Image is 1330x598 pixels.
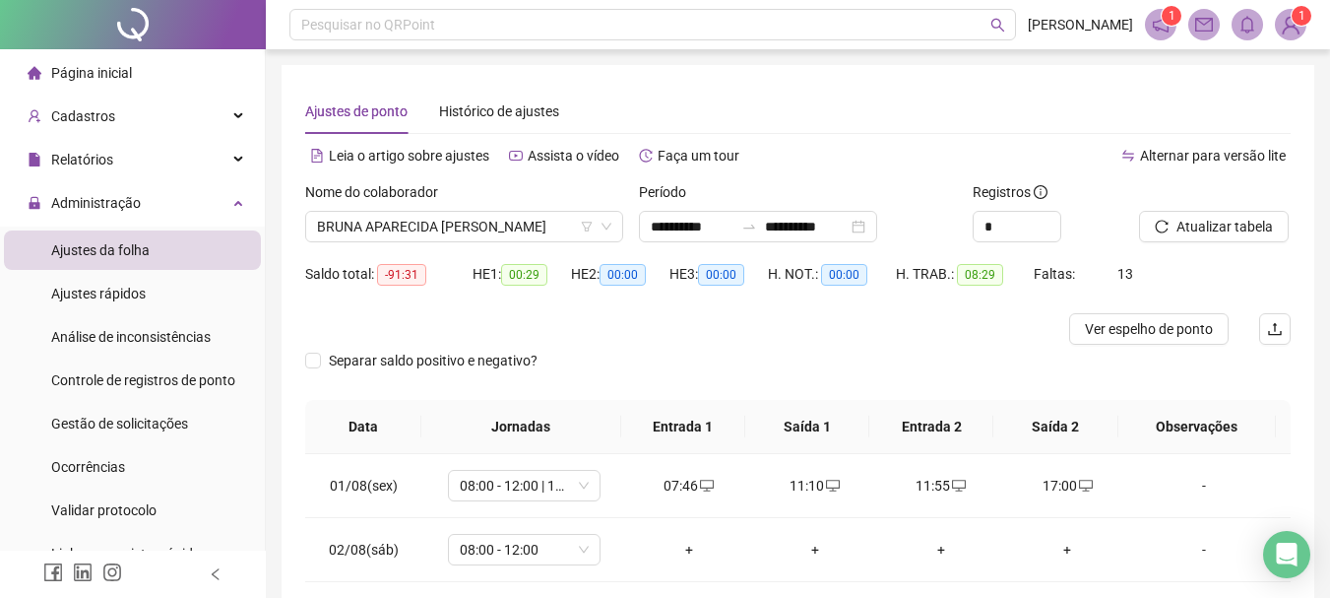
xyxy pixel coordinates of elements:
div: + [768,539,862,561]
div: HE 2: [571,263,669,286]
div: + [894,539,988,561]
span: desktop [1077,479,1093,493]
div: 07:46 [642,475,736,497]
span: 08:00 - 12:00 [460,535,589,565]
span: Página inicial [51,65,132,81]
button: Atualizar tabela [1139,211,1289,242]
span: Alternar para versão lite [1140,148,1286,164]
th: Entrada 2 [869,400,993,454]
span: 1 [1169,9,1175,23]
span: reload [1155,220,1169,233]
span: search [990,18,1005,33]
span: Relatórios [51,152,113,167]
span: desktop [824,479,840,493]
span: 08:29 [957,264,1003,286]
span: 13 [1117,266,1133,282]
th: Observações [1118,400,1276,454]
span: Registros [973,181,1047,203]
span: swap [1121,149,1135,163]
span: Leia o artigo sobre ajustes [329,148,489,164]
span: notification [1152,16,1170,33]
span: swap-right [741,219,757,234]
span: Ver espelho de ponto [1085,318,1213,340]
div: - [1146,475,1262,497]
span: 01/08(sex) [330,478,398,494]
div: 17:00 [1020,475,1114,497]
span: 00:29 [501,264,547,286]
span: user-add [28,109,41,123]
span: -91:31 [377,264,426,286]
span: Análise de inconsistências [51,329,211,345]
span: info-circle [1034,185,1047,199]
sup: 1 [1162,6,1181,26]
span: Observações [1134,416,1260,437]
span: history [639,149,653,163]
span: Gestão de solicitações [51,416,188,432]
div: 11:10 [768,475,862,497]
button: Ver espelho de ponto [1069,313,1229,345]
sup: Atualize o seu contato no menu Meus Dados [1292,6,1311,26]
div: Saldo total: [305,263,473,286]
span: Assista o vídeo [528,148,619,164]
th: Saída 2 [993,400,1117,454]
th: Entrada 1 [621,400,745,454]
span: Ajustes da folha [51,242,150,258]
span: Cadastros [51,108,115,124]
span: Ajustes de ponto [305,103,408,119]
span: down [601,221,612,233]
div: HE 3: [669,263,768,286]
span: desktop [698,479,714,493]
div: H. NOT.: [768,263,896,286]
label: Nome do colaborador [305,181,451,203]
span: bell [1238,16,1256,33]
span: left [209,567,222,581]
span: Administração [51,195,141,211]
div: HE 1: [473,263,571,286]
span: instagram [102,563,122,582]
label: Período [639,181,699,203]
span: 00:00 [821,264,867,286]
span: mail [1195,16,1213,33]
span: file [28,153,41,166]
th: Saída 1 [745,400,869,454]
span: to [741,219,757,234]
span: 00:00 [600,264,646,286]
th: Jornadas [421,400,621,454]
div: H. TRAB.: [896,263,1034,286]
span: Ocorrências [51,459,125,475]
span: 02/08(sáb) [329,542,399,558]
img: 94335 [1276,10,1305,39]
span: Histórico de ajustes [439,103,559,119]
span: facebook [43,563,63,582]
span: 1 [1298,9,1305,23]
span: filter [581,221,593,233]
span: upload [1267,321,1283,337]
span: Separar saldo positivo e negativo? [321,350,545,371]
span: BRUNA APARECIDA BRUNO PEREIRA [317,212,611,241]
div: + [1020,539,1114,561]
th: Data [305,400,421,454]
div: Open Intercom Messenger [1263,531,1310,578]
span: youtube [509,149,523,163]
span: Faça um tour [658,148,739,164]
span: file-text [310,149,324,163]
span: Ajustes rápidos [51,286,146,301]
span: desktop [950,479,966,493]
span: Atualizar tabela [1176,216,1273,237]
span: Controle de registros de ponto [51,372,235,388]
span: Faltas: [1034,266,1078,282]
span: lock [28,196,41,210]
span: Validar protocolo [51,502,157,518]
span: 08:00 - 12:00 | 13:00 - 17:00 [460,471,589,500]
span: Link para registro rápido [51,546,201,562]
div: 11:55 [894,475,988,497]
span: 00:00 [698,264,744,286]
span: [PERSON_NAME] [1028,14,1133,35]
span: linkedin [73,563,93,582]
div: - [1146,539,1262,561]
span: home [28,66,41,80]
div: + [642,539,736,561]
